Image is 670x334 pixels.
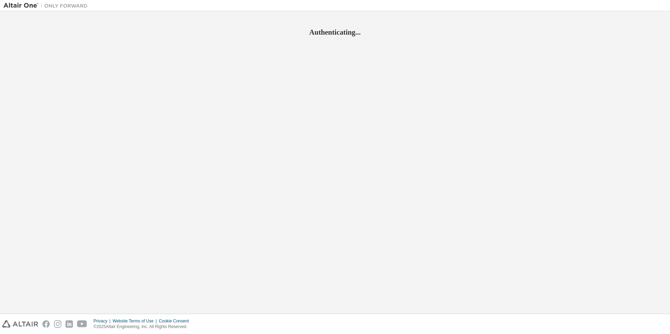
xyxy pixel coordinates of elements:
[4,28,666,37] h2: Authenticating...
[2,320,38,328] img: altair_logo.svg
[112,318,159,324] div: Website Terms of Use
[94,324,193,330] p: © 2025 Altair Engineering, Inc. All Rights Reserved.
[4,2,91,9] img: Altair One
[94,318,112,324] div: Privacy
[42,320,50,328] img: facebook.svg
[54,320,61,328] img: instagram.svg
[66,320,73,328] img: linkedin.svg
[159,318,193,324] div: Cookie Consent
[77,320,87,328] img: youtube.svg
